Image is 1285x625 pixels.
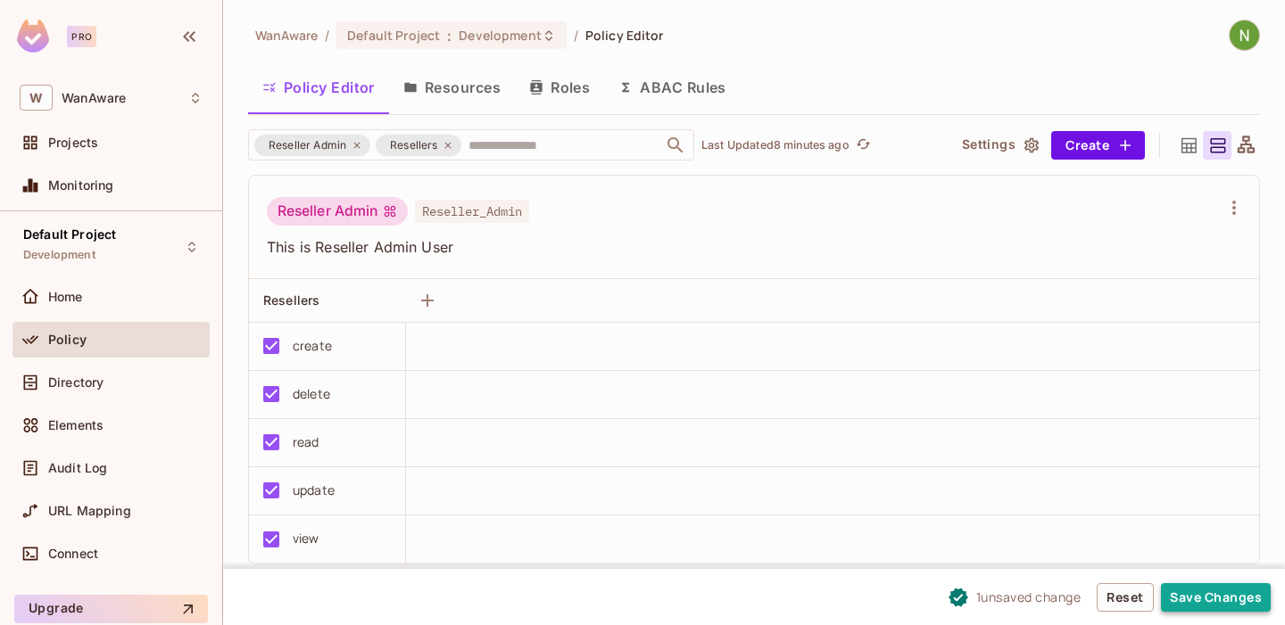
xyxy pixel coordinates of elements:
[585,27,664,44] span: Policy Editor
[604,65,741,110] button: ABAC Rules
[48,333,87,347] span: Policy
[293,336,332,356] div: create
[293,384,330,404] div: delete
[48,547,98,561] span: Connect
[293,432,319,452] div: read
[415,200,529,223] span: Reseller_Admin
[48,136,98,150] span: Projects
[48,290,83,304] span: Home
[248,65,389,110] button: Policy Editor
[293,529,319,548] div: view
[1161,583,1271,612] button: Save Changes
[976,588,1082,606] span: 1 unsaved change
[446,29,452,43] span: :
[1051,131,1145,160] button: Create
[459,27,541,44] span: Development
[663,133,688,158] button: Open
[23,227,116,242] span: Default Project
[17,20,49,53] img: SReyMgAAAABJRU5ErkJggg==
[955,131,1044,160] button: Settings
[48,461,107,475] span: Audit Log
[574,27,578,44] li: /
[67,26,96,47] div: Pro
[14,595,208,623] button: Upgrade
[1230,21,1259,50] img: Navanath Jadhav
[48,418,104,432] span: Elements
[258,136,357,154] span: Reseller Admin
[267,197,408,226] div: Reseller Admin
[389,65,515,110] button: Resources
[255,27,318,44] span: the active workspace
[48,375,104,390] span: Directory
[376,135,461,156] div: Resellers
[263,292,319,308] span: Resellers
[701,138,850,152] p: Last Updated 8 minutes ago
[48,504,131,518] span: URL Mapping
[853,135,875,156] button: refresh
[1097,583,1154,612] button: Reset
[325,27,329,44] li: /
[62,91,126,105] span: Workspace: WanAware
[20,85,53,111] span: W
[293,481,335,500] div: update
[254,135,370,156] div: Reseller Admin
[379,136,448,154] span: Resellers
[267,237,1220,257] span: This is Reseller Admin User
[856,136,871,154] span: refresh
[48,178,114,193] span: Monitoring
[23,248,95,262] span: Development
[347,27,440,44] span: Default Project
[515,65,604,110] button: Roles
[850,135,875,156] span: Refresh is not available in edit mode.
